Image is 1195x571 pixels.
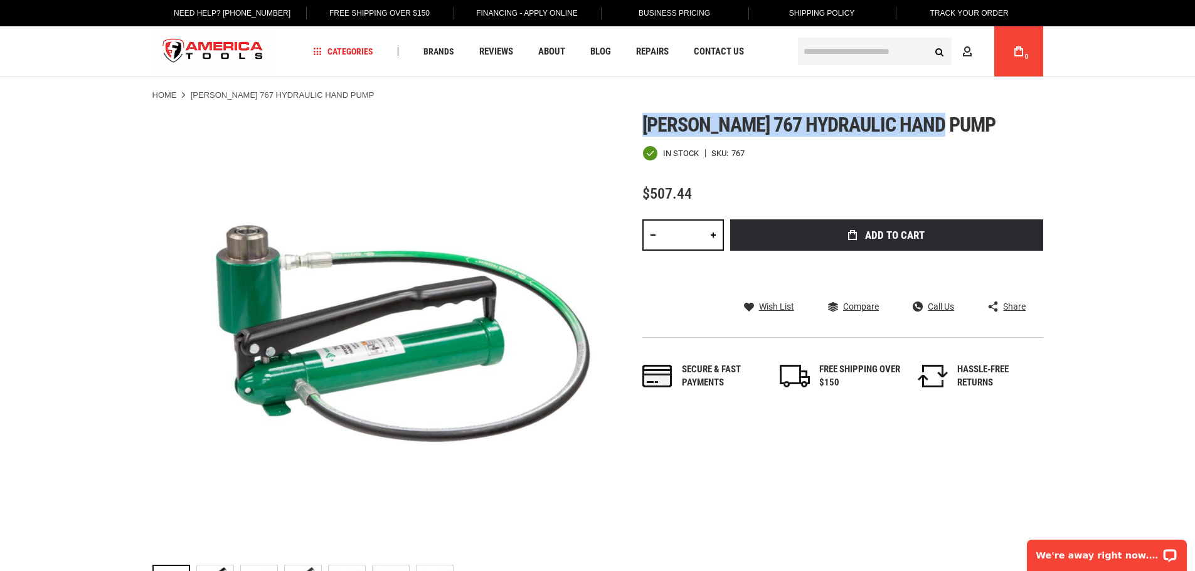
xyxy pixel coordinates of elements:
span: Blog [590,47,611,56]
span: $507.44 [642,185,692,202]
a: Wish List [744,301,794,312]
img: America Tools [152,28,274,75]
span: Contact Us [694,47,744,56]
strong: [PERSON_NAME] 767 HYDRAULIC HAND PUMP [191,90,374,100]
a: Call Us [913,301,954,312]
iframe: Secure express checkout frame [728,254,1046,291]
span: Call Us [928,302,954,311]
span: Compare [843,302,879,311]
div: Secure & fast payments [682,363,763,390]
a: Compare [828,301,879,312]
a: About [533,43,571,60]
span: Reviews [479,47,513,56]
div: 767 [731,149,745,157]
span: Wish List [759,302,794,311]
a: store logo [152,28,274,75]
img: shipping [780,365,810,387]
span: Shipping Policy [789,9,855,18]
a: Home [152,90,177,101]
span: Share [1003,302,1026,311]
a: Reviews [474,43,519,60]
a: Contact Us [688,43,750,60]
div: Availability [642,145,699,161]
a: Categories [307,43,379,60]
a: Blog [585,43,617,60]
a: 0 [1007,26,1031,76]
strong: SKU [711,149,731,157]
span: Add to Cart [865,230,925,241]
div: FREE SHIPPING OVER $150 [819,363,901,390]
img: GREENLEE 767 HYDRAULIC HAND PUMP [152,113,598,558]
span: Repairs [636,47,669,56]
iframe: LiveChat chat widget [1019,532,1195,571]
button: Search [928,39,952,63]
span: About [538,47,565,56]
span: [PERSON_NAME] 767 hydraulic hand pump [642,113,996,137]
img: payments [642,365,672,387]
button: Add to Cart [730,219,1043,251]
span: 0 [1025,53,1029,60]
img: returns [918,365,948,387]
span: Brands [423,47,454,56]
div: HASSLE-FREE RETURNS [957,363,1039,390]
span: Categories [313,47,373,56]
span: In stock [663,149,699,157]
a: Brands [418,43,460,60]
a: Repairs [630,43,674,60]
